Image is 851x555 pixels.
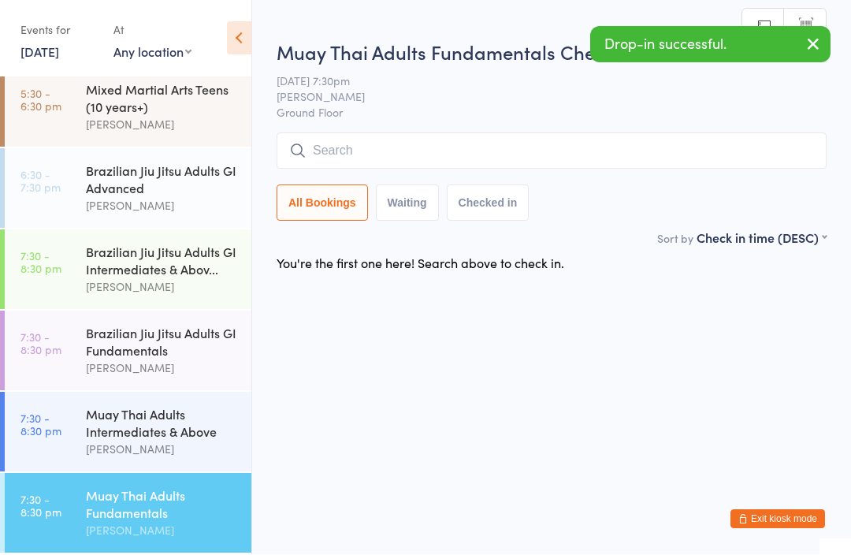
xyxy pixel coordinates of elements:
[86,278,238,296] div: [PERSON_NAME]
[20,412,61,438] time: 7:30 - 8:30 pm
[86,441,238,459] div: [PERSON_NAME]
[447,185,530,222] button: Checked in
[20,43,59,61] a: [DATE]
[697,229,827,247] div: Check in time (DESC)
[20,494,61,519] time: 7:30 - 8:30 pm
[277,133,827,169] input: Search
[20,88,61,113] time: 5:30 - 6:30 pm
[277,89,802,105] span: [PERSON_NAME]
[86,116,238,134] div: [PERSON_NAME]
[86,359,238,378] div: [PERSON_NAME]
[86,197,238,215] div: [PERSON_NAME]
[86,81,238,116] div: Mixed Martial Arts Teens (10 years+)
[730,510,825,529] button: Exit kiosk mode
[277,185,368,222] button: All Bookings
[113,17,191,43] div: At
[86,406,238,441] div: Muay Thai Adults Intermediates & Above
[5,68,251,147] a: 5:30 -6:30 pmMixed Martial Arts Teens (10 years+)[PERSON_NAME]
[20,331,61,356] time: 7:30 - 8:30 pm
[86,162,238,197] div: Brazilian Jiu Jitsu Adults GI Advanced
[86,522,238,540] div: [PERSON_NAME]
[5,393,251,472] a: 7:30 -8:30 pmMuay Thai Adults Intermediates & Above[PERSON_NAME]
[20,17,98,43] div: Events for
[277,255,564,272] div: You're the first one here! Search above to check in.
[5,474,251,553] a: 7:30 -8:30 pmMuay Thai Adults Fundamentals[PERSON_NAME]
[5,149,251,229] a: 6:30 -7:30 pmBrazilian Jiu Jitsu Adults GI Advanced[PERSON_NAME]
[86,244,238,278] div: Brazilian Jiu Jitsu Adults GI Intermediates & Abov...
[86,487,238,522] div: Muay Thai Adults Fundamentals
[376,185,439,222] button: Waiting
[20,250,61,275] time: 7:30 - 8:30 pm
[113,43,191,61] div: Any location
[5,230,251,310] a: 7:30 -8:30 pmBrazilian Jiu Jitsu Adults GI Intermediates & Abov...[PERSON_NAME]
[277,73,802,89] span: [DATE] 7:30pm
[657,231,693,247] label: Sort by
[5,311,251,391] a: 7:30 -8:30 pmBrazilian Jiu Jitsu Adults GI Fundamentals[PERSON_NAME]
[20,169,61,194] time: 6:30 - 7:30 pm
[277,39,827,65] h2: Muay Thai Adults Fundamentals Check-in
[86,325,238,359] div: Brazilian Jiu Jitsu Adults GI Fundamentals
[277,105,827,121] span: Ground Floor
[590,27,831,63] div: Drop-in successful.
